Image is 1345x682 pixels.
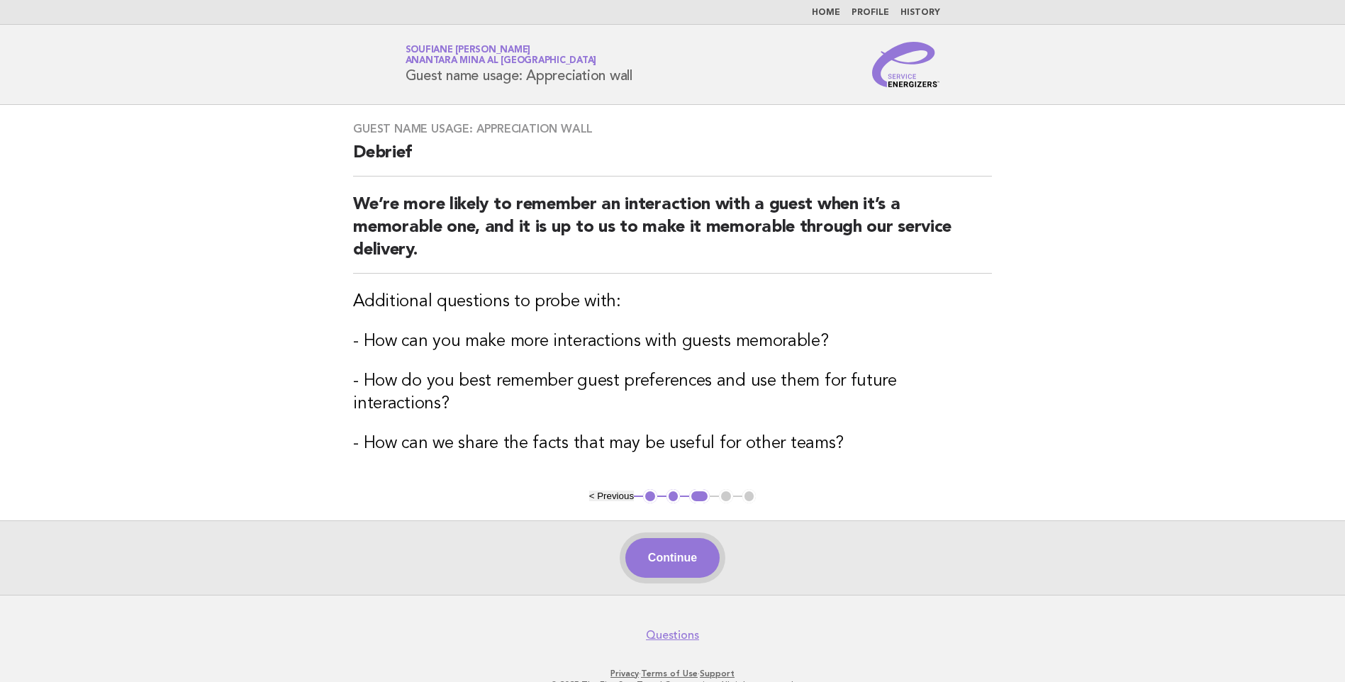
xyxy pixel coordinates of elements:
a: Soufiane [PERSON_NAME]Anantara Mina al [GEOGRAPHIC_DATA] [406,45,597,65]
h3: - How do you best remember guest preferences and use them for future interactions? [353,370,992,415]
button: Continue [625,538,720,578]
h2: We’re more likely to remember an interaction with a guest when it’s a memorable one, and it is up... [353,194,992,274]
h2: Debrief [353,142,992,177]
h1: Guest name usage: Appreciation wall [406,46,632,83]
h3: - How can we share the facts that may be useful for other teams? [353,432,992,455]
span: Anantara Mina al [GEOGRAPHIC_DATA] [406,57,597,66]
button: 3 [689,489,710,503]
a: Privacy [610,669,639,678]
h3: Guest name usage: Appreciation wall [353,122,992,136]
a: Home [812,9,840,17]
h3: Additional questions to probe with: [353,291,992,313]
a: Profile [852,9,889,17]
a: Support [700,669,735,678]
a: Terms of Use [641,669,698,678]
a: Questions [646,628,699,642]
a: History [900,9,940,17]
button: 2 [666,489,681,503]
h3: - How can you make more interactions with guests memorable? [353,330,992,353]
p: · · [239,668,1107,679]
img: Service Energizers [872,42,940,87]
button: < Previous [589,491,634,501]
button: 1 [643,489,657,503]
